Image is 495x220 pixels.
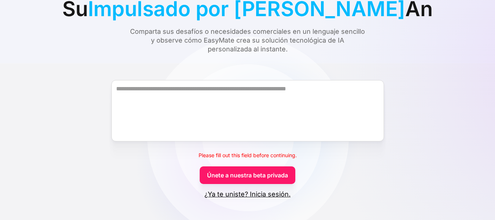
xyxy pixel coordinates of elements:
form: Forma [18,67,477,199]
font: Comparta sus desafíos o necesidades comerciales en un lenguaje sencillo y observe cómo EasyMate c... [130,28,365,53]
font: Únete a nuestra beta privada [207,172,288,179]
font: ¿Ya te uniste? Inicia sesión. [204,190,291,198]
a: ¿Ya te uniste? Inicia sesión. [204,190,291,199]
div: Please fill out this field before continuing. [199,151,297,160]
a: Únete a nuestra beta privada [200,166,295,184]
